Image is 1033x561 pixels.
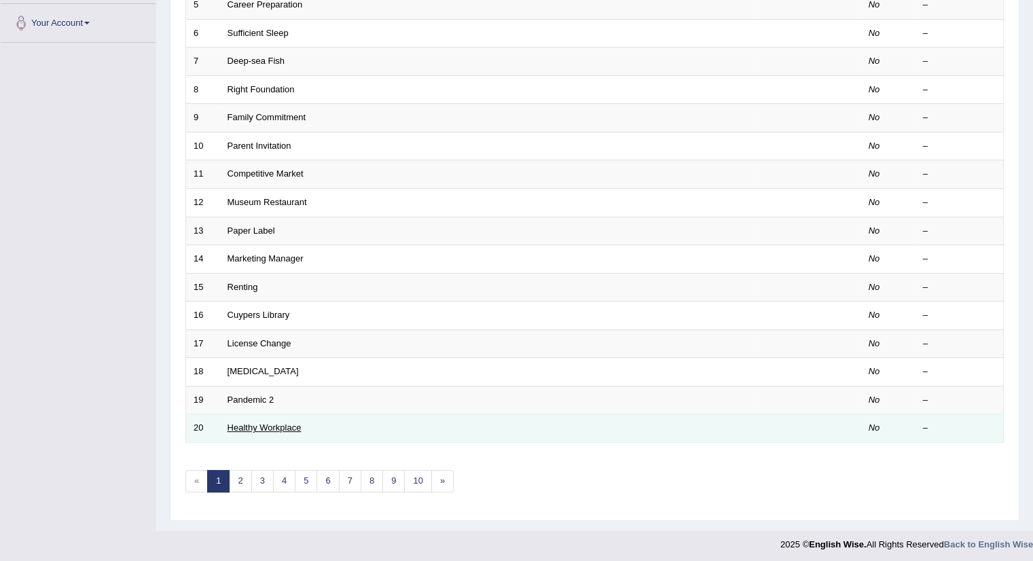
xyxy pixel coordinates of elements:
a: Pandemic 2 [228,395,274,405]
a: Back to English Wise [944,539,1033,549]
td: 6 [186,19,220,48]
a: 6 [316,470,339,492]
div: – [923,225,996,238]
em: No [869,112,880,122]
div: – [923,338,996,350]
a: Renting [228,282,258,292]
em: No [869,310,880,320]
td: 10 [186,132,220,160]
td: 18 [186,358,220,386]
em: No [869,84,880,94]
em: No [869,366,880,376]
a: Healthy Workplace [228,422,302,433]
a: Deep-sea Fish [228,56,285,66]
div: – [923,111,996,124]
div: – [923,84,996,96]
a: 5 [295,470,317,492]
a: 8 [361,470,383,492]
div: – [923,309,996,322]
a: 10 [404,470,431,492]
a: Cuypers Library [228,310,290,320]
div: – [923,27,996,40]
a: 3 [251,470,274,492]
div: – [923,281,996,294]
a: 4 [273,470,295,492]
em: No [869,28,880,38]
td: 15 [186,273,220,302]
td: 14 [186,245,220,274]
a: License Change [228,338,291,348]
td: 19 [186,386,220,414]
td: 9 [186,104,220,132]
a: 1 [207,470,230,492]
a: Right Foundation [228,84,295,94]
td: 20 [186,414,220,443]
em: No [869,141,880,151]
a: [MEDICAL_DATA] [228,366,299,376]
strong: English Wise. [809,539,866,549]
div: – [923,365,996,378]
em: No [869,253,880,264]
div: – [923,253,996,266]
div: – [923,394,996,407]
a: Parent Invitation [228,141,291,151]
em: No [869,338,880,348]
td: 13 [186,217,220,245]
td: 7 [186,48,220,76]
div: – [923,55,996,68]
a: Family Commitment [228,112,306,122]
a: 2 [229,470,251,492]
em: No [869,56,880,66]
td: 12 [186,188,220,217]
a: Your Account [1,4,156,38]
div: – [923,422,996,435]
em: No [869,168,880,179]
div: – [923,196,996,209]
em: No [869,225,880,236]
a: Competitive Market [228,168,304,179]
a: Sufficient Sleep [228,28,289,38]
div: – [923,140,996,153]
em: No [869,422,880,433]
em: No [869,395,880,405]
a: » [431,470,454,492]
td: 16 [186,302,220,330]
a: Paper Label [228,225,275,236]
div: – [923,168,996,181]
span: « [185,470,208,492]
a: Museum Restaurant [228,197,307,207]
div: 2025 © All Rights Reserved [780,531,1033,551]
a: 7 [339,470,361,492]
td: 11 [186,160,220,189]
a: Marketing Manager [228,253,304,264]
em: No [869,282,880,292]
a: 9 [382,470,405,492]
em: No [869,197,880,207]
td: 17 [186,329,220,358]
td: 8 [186,75,220,104]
